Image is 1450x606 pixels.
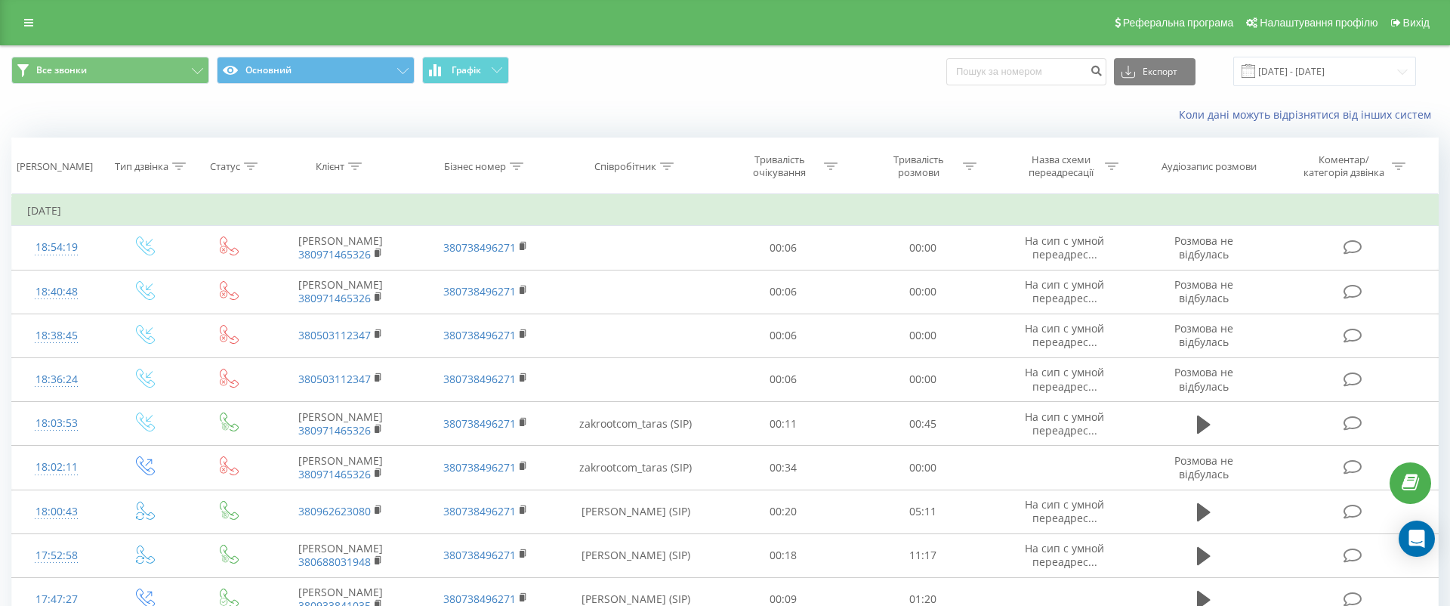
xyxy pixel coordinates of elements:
[1174,233,1233,261] span: Розмова не відбулась
[557,446,714,490] td: zakrootcom_taras (SIP)
[714,533,853,577] td: 00:18
[17,160,93,173] div: [PERSON_NAME]
[714,490,853,533] td: 00:20
[443,460,516,475] a: 380738496271
[443,416,516,431] a: 380738496271
[1123,17,1234,29] span: Реферальна програма
[443,592,516,606] a: 380738496271
[268,270,413,314] td: [PERSON_NAME]
[1025,233,1104,261] span: На сип с умной переадрес...
[27,321,86,351] div: 18:38:45
[443,284,516,298] a: 380738496271
[268,533,413,577] td: [PERSON_NAME]
[1300,153,1388,179] div: Коментар/категорія дзвінка
[27,409,86,438] div: 18:03:53
[1025,365,1104,393] span: На сип с умной переадрес...
[739,153,820,179] div: Тривалість очікування
[853,490,992,533] td: 05:11
[298,423,371,437] a: 380971465326
[27,233,86,262] div: 18:54:19
[452,65,481,76] span: Графік
[1174,365,1233,393] span: Розмова не відбулась
[268,402,413,446] td: [PERSON_NAME]
[853,402,992,446] td: 00:45
[268,226,413,270] td: [PERSON_NAME]
[853,270,992,314] td: 00:00
[298,328,371,342] a: 380503112347
[210,160,240,173] div: Статус
[1399,521,1435,557] div: Open Intercom Messenger
[1162,160,1257,173] div: Аудіозапис розмови
[1114,58,1195,85] button: Експорт
[1025,497,1104,525] span: На сип с умной переадрес...
[1179,107,1439,122] a: Коли дані можуть відрізнятися вiд інших систем
[1174,277,1233,305] span: Розмова не відбулась
[714,226,853,270] td: 00:06
[298,467,371,481] a: 380971465326
[1174,453,1233,481] span: Розмова не відбулась
[946,58,1106,85] input: Пошук за номером
[853,226,992,270] td: 00:00
[11,57,209,84] button: Все звонки
[444,160,506,173] div: Бізнес номер
[268,446,413,490] td: [PERSON_NAME]
[853,357,992,401] td: 00:00
[443,372,516,386] a: 380738496271
[594,160,656,173] div: Співробітник
[714,446,853,490] td: 00:34
[27,497,86,527] div: 18:00:43
[878,153,959,179] div: Тривалість розмови
[115,160,168,173] div: Тип дзвінка
[298,247,371,261] a: 380971465326
[1025,410,1104,437] span: На сип с умной переадрес...
[1174,321,1233,349] span: Розмова не відбулась
[443,240,516,255] a: 380738496271
[298,372,371,386] a: 380503112347
[853,533,992,577] td: 11:17
[714,314,853,357] td: 00:06
[443,328,516,342] a: 380738496271
[422,57,509,84] button: Графік
[36,64,87,76] span: Все звонки
[443,548,516,562] a: 380738496271
[27,277,86,307] div: 18:40:48
[557,490,714,533] td: [PERSON_NAME] (SIP)
[27,365,86,394] div: 18:36:24
[443,504,516,518] a: 380738496271
[316,160,344,173] div: Клієнт
[27,453,86,482] div: 18:02:11
[557,402,714,446] td: zakrootcom_taras (SIP)
[1020,153,1101,179] div: Назва схеми переадресації
[298,555,371,569] a: 380688031948
[1260,17,1377,29] span: Налаштування профілю
[853,446,992,490] td: 00:00
[714,357,853,401] td: 00:06
[714,402,853,446] td: 00:11
[853,314,992,357] td: 00:00
[27,541,86,570] div: 17:52:58
[1025,321,1104,349] span: На сип с умной переадрес...
[557,533,714,577] td: [PERSON_NAME] (SIP)
[1403,17,1430,29] span: Вихід
[1025,541,1104,569] span: На сип с умной переадрес...
[298,504,371,518] a: 380962623080
[12,196,1439,226] td: [DATE]
[1025,277,1104,305] span: На сип с умной переадрес...
[714,270,853,314] td: 00:06
[217,57,415,84] button: Основний
[298,291,371,305] a: 380971465326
